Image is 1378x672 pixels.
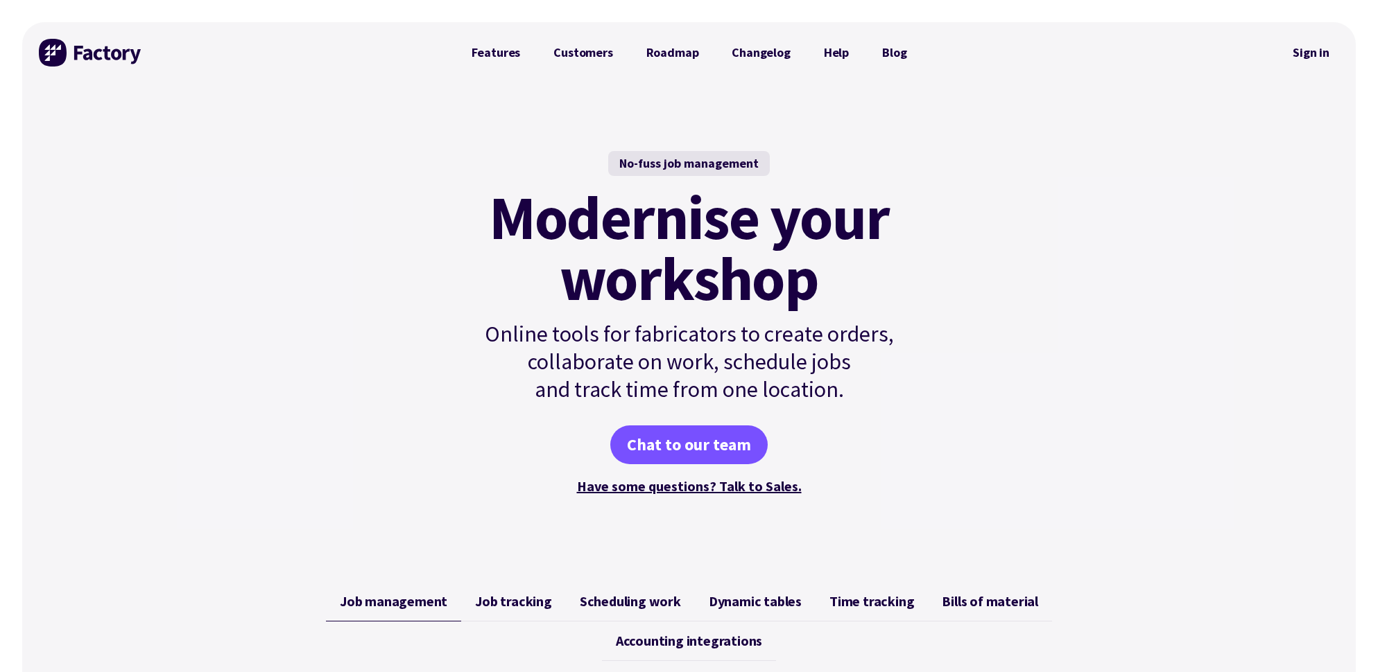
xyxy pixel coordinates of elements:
[566,582,695,621] a: Scheduling work
[829,593,914,610] span: Time tracking
[715,39,807,67] a: Changelog
[455,320,924,403] p: Online tools for fabricators to create orders, collaborate on work, schedule jobs and track time ...
[39,39,143,67] img: Factory
[942,593,1038,610] span: Bills of material
[461,582,566,621] a: Job tracking
[455,39,537,67] a: Features
[610,425,768,464] a: Chat to our team
[709,593,802,610] span: Dynamic tables
[475,593,552,610] span: Job tracking
[455,39,924,67] nav: Primary Navigation
[489,187,889,309] mark: Modernise your workshop
[326,582,461,621] a: Job management
[630,39,716,67] a: Roadmap
[580,593,681,610] span: Scheduling work
[865,39,923,67] a: Blog
[695,582,816,621] a: Dynamic tables
[537,39,629,67] a: Customers
[1283,37,1339,69] a: Sign in
[1283,37,1339,69] nav: Secondary Navigation
[616,633,762,649] span: Accounting integrations
[807,39,865,67] a: Help
[577,477,802,495] a: Have some questions? Talk to Sales.
[816,582,928,621] a: Time tracking
[608,151,770,176] div: No-fuss job management
[928,582,1052,621] a: Bills of material
[602,621,776,661] a: Accounting integrations
[340,593,447,610] span: Job management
